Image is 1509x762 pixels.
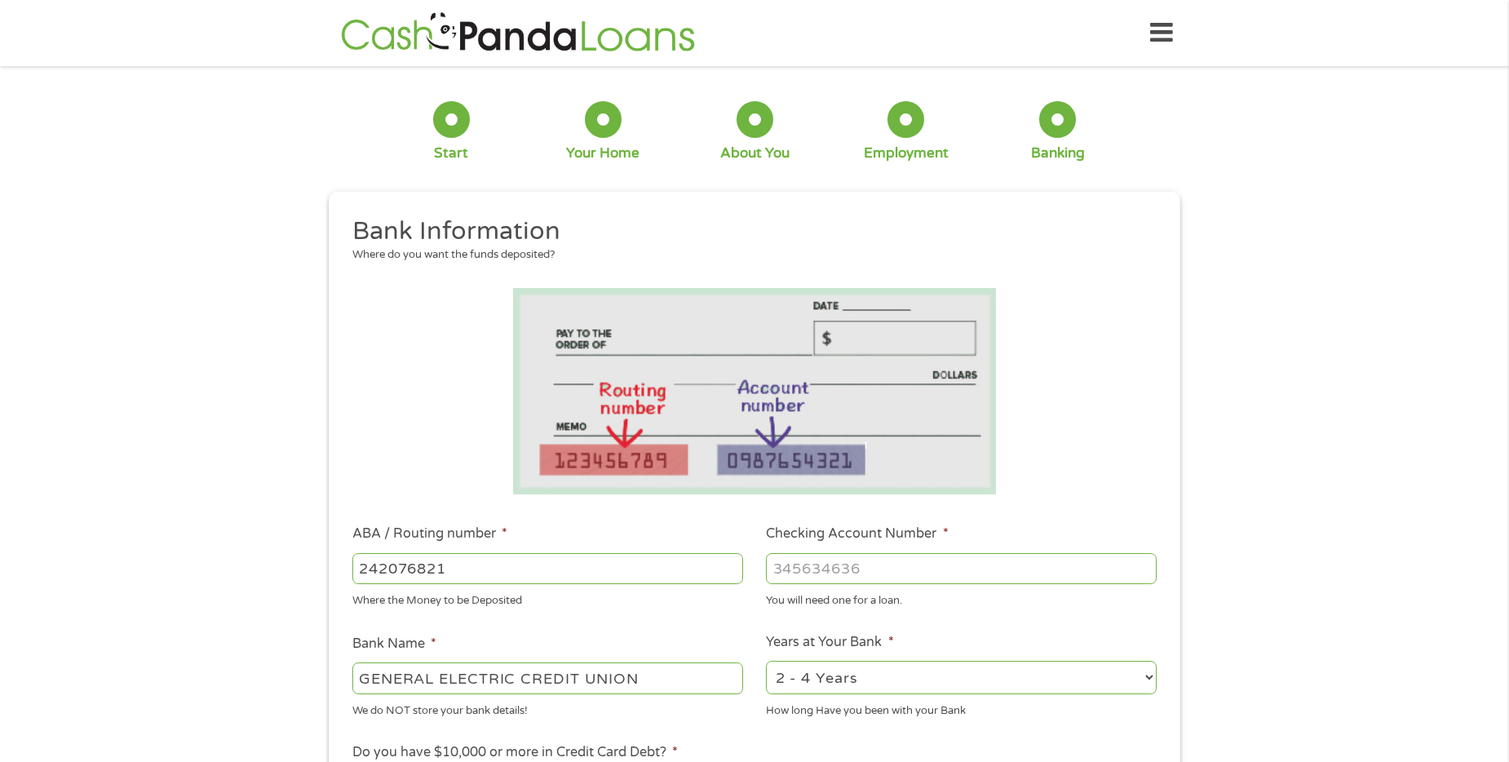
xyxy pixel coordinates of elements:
[352,636,436,653] label: Bank Name
[1031,144,1085,162] div: Banking
[352,744,678,761] label: Do you have $10,000 or more in Credit Card Debt?
[766,634,893,651] label: Years at Your Bank
[766,525,948,543] label: Checking Account Number
[566,144,639,162] div: Your Home
[352,247,1145,264] div: Where do you want the funds deposited?
[352,525,507,543] label: ABA / Routing number
[336,10,700,56] img: GetLoanNow Logo
[434,144,468,162] div: Start
[352,587,743,609] div: Where the Money to be Deposited
[352,697,743,719] div: We do NOT store your bank details!
[513,288,996,494] img: Routing number location
[352,553,743,584] input: 263177916
[766,553,1157,584] input: 345634636
[864,144,949,162] div: Employment
[766,697,1157,719] div: How long Have you been with your Bank
[720,144,790,162] div: About You
[766,587,1157,609] div: You will need one for a loan.
[352,215,1145,248] h2: Bank Information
